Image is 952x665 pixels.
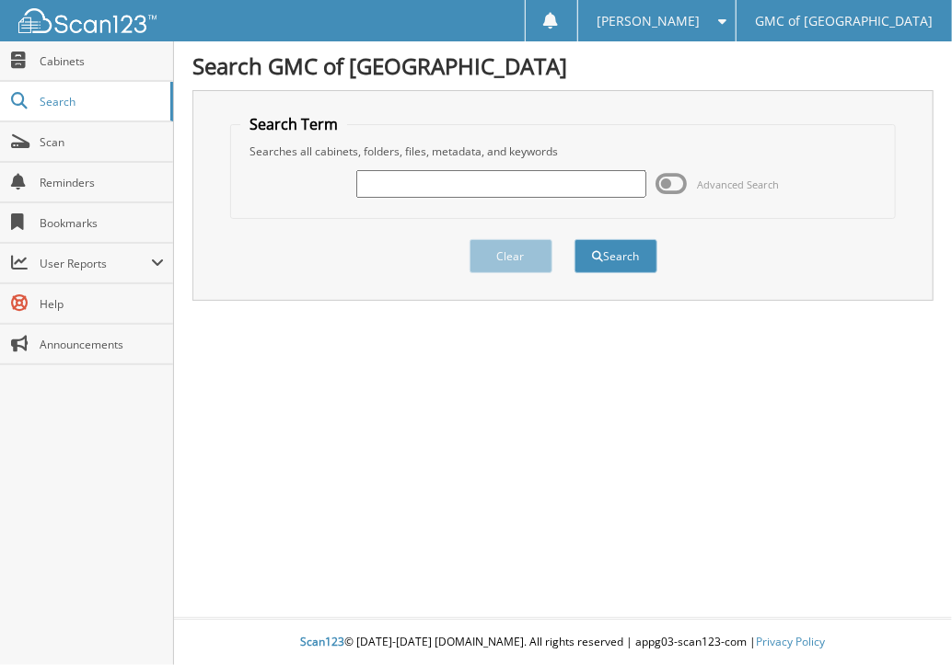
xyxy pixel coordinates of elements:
[192,51,934,81] h1: Search GMC of [GEOGRAPHIC_DATA]
[301,634,345,649] span: Scan123
[40,256,151,271] span: User Reports
[240,143,886,159] div: Searches all cabinets, folders, files, metadata, and keywords
[240,114,347,134] legend: Search Term
[756,16,934,27] span: GMC of [GEOGRAPHIC_DATA]
[40,94,161,109] span: Search
[40,134,164,150] span: Scan
[40,337,164,352] span: Announcements
[470,239,552,273] button: Clear
[40,53,164,69] span: Cabinets
[40,175,164,190] span: Reminders
[174,620,952,665] div: © [DATE]-[DATE] [DOMAIN_NAME]. All rights reserved | appg03-scan123-com |
[40,296,164,312] span: Help
[575,239,657,273] button: Search
[860,577,952,665] iframe: Chat Widget
[597,16,700,27] span: [PERSON_NAME]
[18,8,157,33] img: scan123-logo-white.svg
[697,178,779,191] span: Advanced Search
[40,215,164,231] span: Bookmarks
[757,634,826,649] a: Privacy Policy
